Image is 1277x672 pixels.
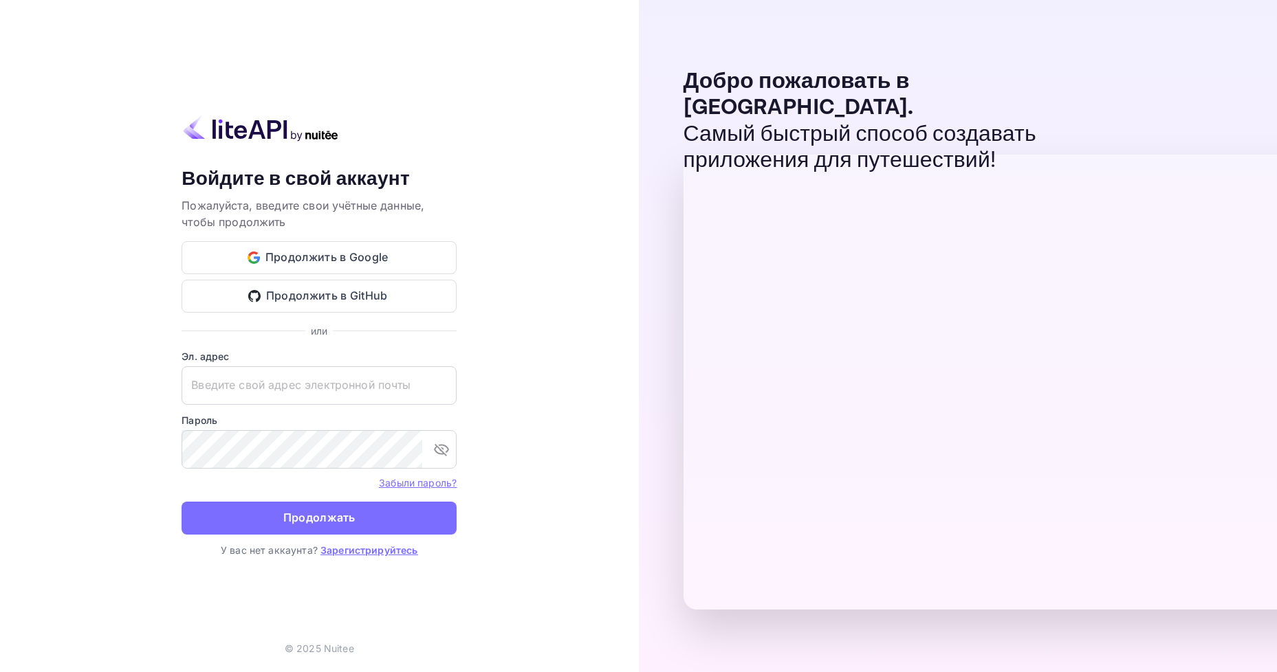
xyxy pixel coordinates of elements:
button: Продолжить в GitHub [182,280,457,313]
ya-tr-span: Продолжить в GitHub [266,287,388,305]
button: Продолжать [182,502,457,535]
ya-tr-span: или [311,325,327,337]
button: Продолжить в Google [182,241,457,274]
button: переключить видимость пароля [428,436,455,463]
a: Зарегистрируйтесь [320,544,418,556]
ya-tr-span: Добро пожаловать в [GEOGRAPHIC_DATA]. [684,67,914,122]
input: Введите свой адрес электронной почты [182,366,457,405]
ya-tr-span: Забыли пароль? [379,477,457,489]
ya-tr-span: © 2025 Nuitee [285,642,354,654]
a: Забыли пароль? [379,475,457,489]
img: liteapi [182,115,340,142]
ya-tr-span: У вас нет аккаунта? [221,544,318,556]
ya-tr-span: Пожалуйста, введите свои учётные данные, чтобы продолжить [182,199,424,229]
ya-tr-span: Продолжать [283,508,356,527]
ya-tr-span: Эл. адрес [182,350,229,362]
ya-tr-span: Самый быстрый способ создавать приложения для путешествий! [684,120,1036,175]
ya-tr-span: Войдите в свой аккаунт [182,166,410,192]
ya-tr-span: Пароль [182,414,217,426]
ya-tr-span: Продолжить в Google [265,248,389,267]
